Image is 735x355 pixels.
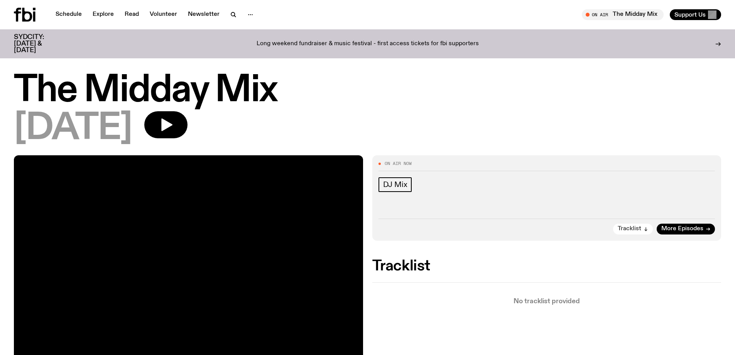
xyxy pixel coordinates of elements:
button: Tracklist [613,224,653,234]
a: Read [120,9,144,20]
span: On Air Now [385,161,412,166]
a: Newsletter [183,9,224,20]
span: DJ Mix [383,180,407,189]
h2: Tracklist [372,259,721,273]
p: No tracklist provided [372,298,721,305]
span: [DATE] [14,111,132,146]
button: Support Us [670,9,721,20]
a: DJ Mix [378,177,412,192]
p: Long weekend fundraiser & music festival - first access tickets for fbi supporters [257,41,479,48]
span: More Episodes [661,226,703,232]
span: Support Us [674,11,706,18]
a: Volunteer [145,9,182,20]
a: More Episodes [657,224,715,234]
button: On AirThe Midday Mix [582,9,664,20]
a: Explore [88,9,118,20]
span: Tracklist [618,226,641,232]
a: Schedule [51,9,86,20]
h3: SYDCITY: [DATE] & [DATE] [14,34,63,54]
h1: The Midday Mix [14,73,721,108]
